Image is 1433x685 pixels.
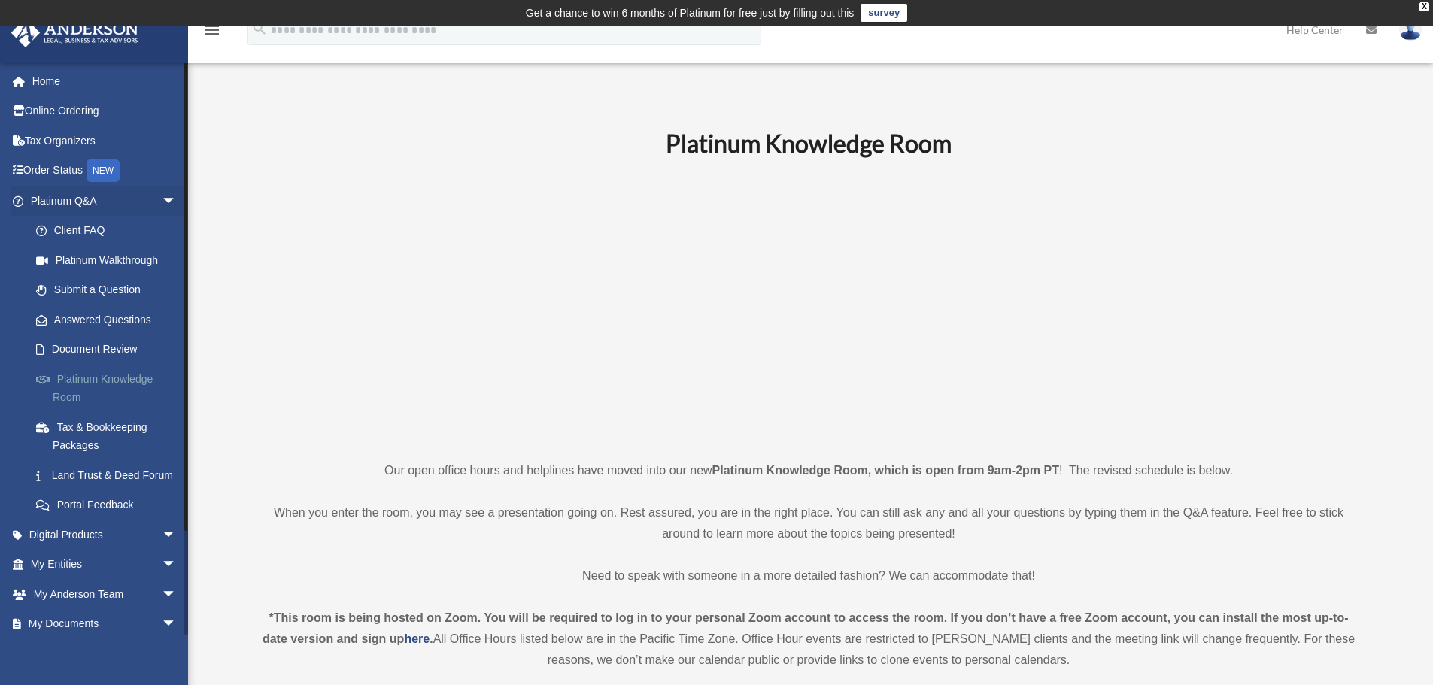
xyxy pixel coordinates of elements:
[11,66,199,96] a: Home
[404,632,430,645] a: here
[1399,19,1422,41] img: User Pic
[162,579,192,610] span: arrow_drop_down
[162,186,192,217] span: arrow_drop_down
[21,412,199,460] a: Tax & Bookkeeping Packages
[21,245,199,275] a: Platinum Walkthrough
[11,550,199,580] a: My Entitiesarrow_drop_down
[21,364,199,412] a: Platinum Knowledge Room
[162,520,192,550] span: arrow_drop_down
[162,550,192,580] span: arrow_drop_down
[162,609,192,640] span: arrow_drop_down
[87,159,120,182] div: NEW
[251,20,268,37] i: search
[21,305,199,335] a: Answered Questions
[666,129,952,158] b: Platinum Knowledge Room
[11,156,199,186] a: Order StatusNEW
[11,609,199,639] a: My Documentsarrow_drop_down
[21,216,199,246] a: Client FAQ
[11,126,199,156] a: Tax Organizers
[21,490,199,520] a: Portal Feedback
[583,178,1034,432] iframe: 231110_Toby_KnowledgeRoom
[11,186,199,216] a: Platinum Q&Aarrow_drop_down
[11,579,199,609] a: My Anderson Teamarrow_drop_down
[258,460,1360,481] p: Our open office hours and helplines have moved into our new ! The revised schedule is below.
[712,464,1059,477] strong: Platinum Knowledge Room, which is open from 9am-2pm PT
[21,335,199,365] a: Document Review
[258,565,1360,586] p: Need to speak with someone in a more detailed fashion? We can accommodate that!
[21,460,199,490] a: Land Trust & Deed Forum
[526,4,855,22] div: Get a chance to win 6 months of Platinum for free just by filling out this
[258,502,1360,544] p: When you enter the room, you may see a presentation going on. Rest assured, you are in the right ...
[7,18,143,47] img: Anderson Advisors Platinum Portal
[11,96,199,126] a: Online Ordering
[11,520,199,550] a: Digital Productsarrow_drop_down
[430,632,433,645] strong: .
[861,4,907,22] a: survey
[203,26,221,39] a: menu
[203,21,221,39] i: menu
[21,275,199,305] a: Submit a Question
[258,608,1360,671] div: All Office Hours listed below are in the Pacific Time Zone. Office Hour events are restricted to ...
[263,611,1349,645] strong: *This room is being hosted on Zoom. You will be required to log in to your personal Zoom account ...
[1419,2,1429,11] div: close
